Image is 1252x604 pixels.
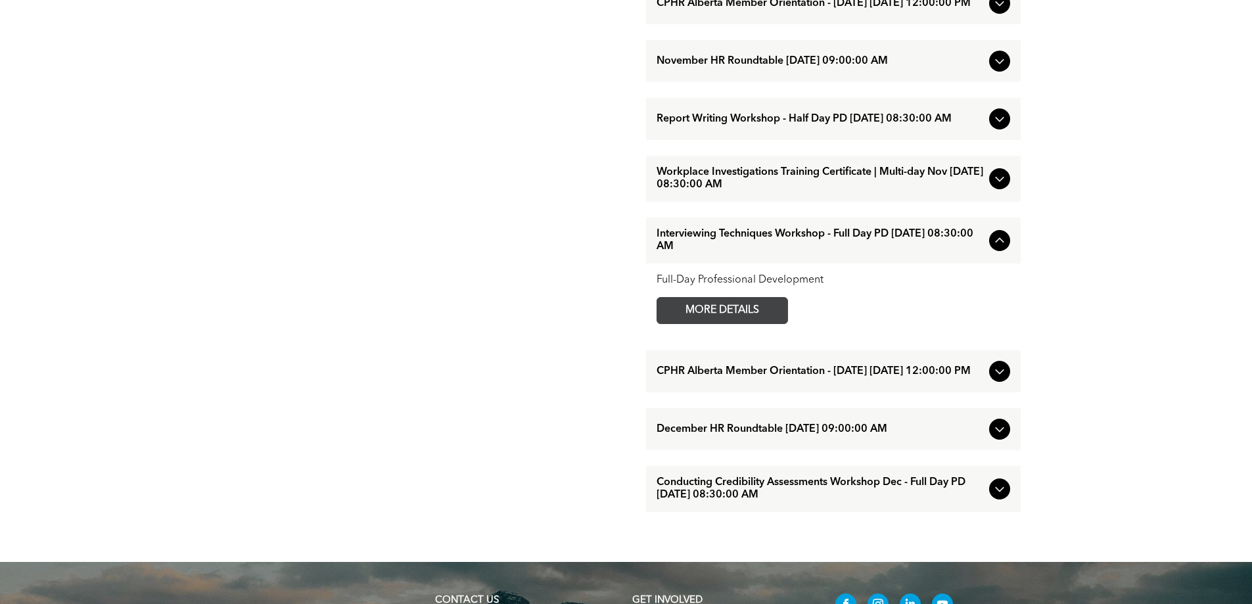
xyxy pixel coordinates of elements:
span: Report Writing Workshop - Half Day PD [DATE] 08:30:00 AM [657,113,984,126]
span: MORE DETAILS [670,298,774,323]
span: December HR Roundtable [DATE] 09:00:00 AM [657,423,984,436]
span: November HR Roundtable [DATE] 09:00:00 AM [657,55,984,68]
span: Interviewing Techniques Workshop - Full Day PD [DATE] 08:30:00 AM [657,228,984,253]
span: Conducting Credibility Assessments Workshop Dec - Full Day PD [DATE] 08:30:00 AM [657,476,984,501]
div: Full-Day Professional Development [657,274,1010,287]
span: Workplace Investigations Training Certificate | Multi-day Nov [DATE] 08:30:00 AM [657,166,984,191]
span: CPHR Alberta Member Orientation - [DATE] [DATE] 12:00:00 PM [657,365,984,378]
a: MORE DETAILS [657,297,788,324]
